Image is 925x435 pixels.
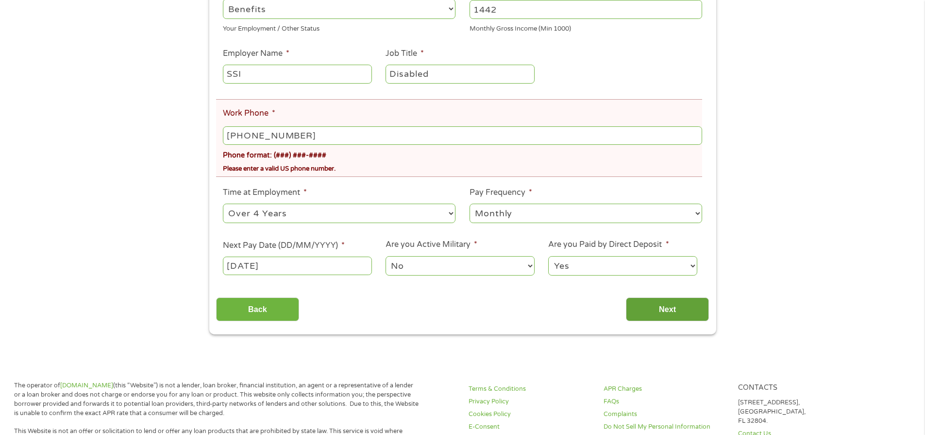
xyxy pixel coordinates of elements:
a: E-Consent [469,422,592,432]
input: Walmart [223,65,371,83]
input: ---Click Here for Calendar --- [223,257,371,275]
div: Phone format: (###) ###-#### [223,147,702,161]
a: APR Charges [604,384,727,394]
label: Work Phone [223,108,275,119]
p: [STREET_ADDRESS], [GEOGRAPHIC_DATA], FL 32804. [738,398,861,426]
input: Cashier [386,65,534,83]
label: Employer Name [223,49,289,59]
a: Complaints [604,410,727,419]
a: FAQs [604,397,727,406]
a: [DOMAIN_NAME] [60,382,113,389]
input: (231) 754-4010 [223,126,702,145]
h4: Contacts [738,383,861,393]
label: Pay Frequency [470,188,532,198]
label: Next Pay Date (DD/MM/YYYY) [223,241,345,251]
p: The operator of (this “Website”) is not a lender, loan broker, financial institution, an agent or... [14,381,419,418]
a: Do Not Sell My Personal Information [604,422,727,432]
div: Your Employment / Other Status [223,20,455,34]
label: Job Title [386,49,424,59]
label: Are you Active Military [386,240,477,250]
label: Time at Employment [223,188,307,198]
a: Terms & Conditions [469,384,592,394]
a: Privacy Policy [469,397,592,406]
input: Back [216,297,299,321]
div: Please enter a valid US phone number. [223,160,702,174]
a: Cookies Policy [469,410,592,419]
input: Next [626,297,709,321]
div: Monthly Gross Income (Min 1000) [470,20,702,34]
label: Are you Paid by Direct Deposit [548,240,669,250]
